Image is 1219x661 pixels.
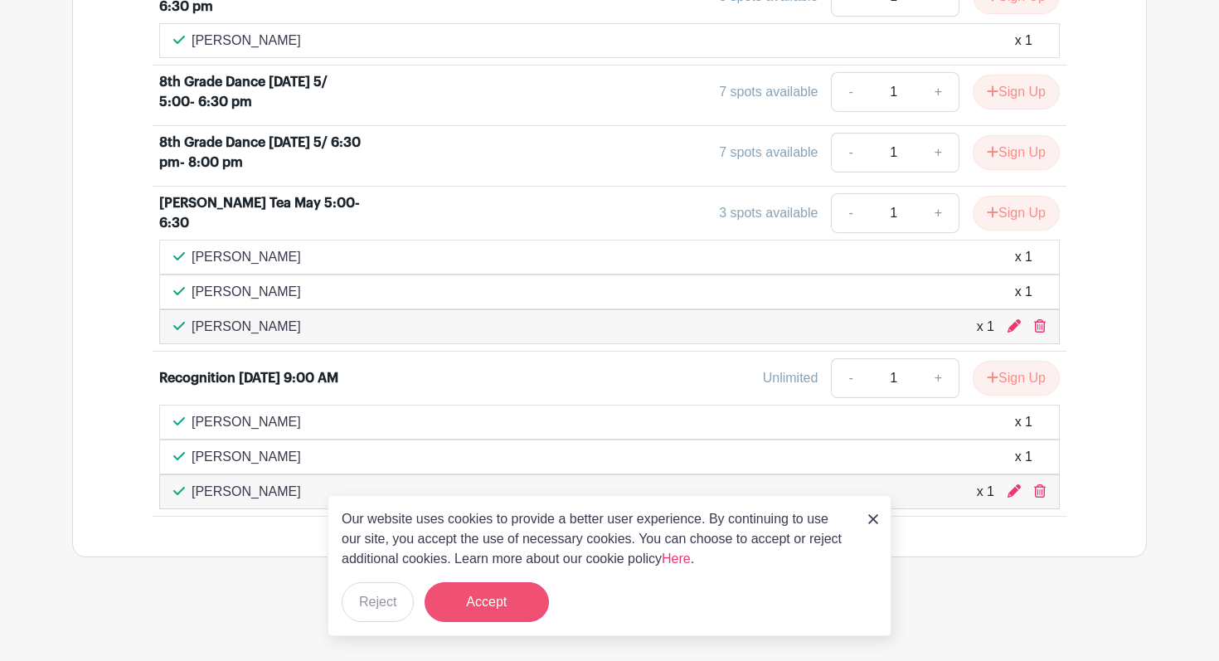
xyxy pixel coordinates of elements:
[719,143,818,163] div: 7 spots available
[192,412,301,432] p: [PERSON_NAME]
[831,72,869,112] a: -
[662,552,691,566] a: Here
[918,358,959,398] a: +
[719,82,818,102] div: 7 spots available
[918,193,959,233] a: +
[719,203,818,223] div: 3 spots available
[192,247,301,267] p: [PERSON_NAME]
[159,133,365,173] div: 8th Grade Dance [DATE] 5/ 6:30 pm- 8:00 pm
[831,133,869,173] a: -
[977,482,994,502] div: x 1
[763,368,818,388] div: Unlimited
[159,368,338,388] div: Recognition [DATE] 9:00 AM
[868,514,878,524] img: close_button-5f87c8562297e5c2d7936805f587ecaba9071eb48480494691a3f1689db116b3.svg
[831,358,869,398] a: -
[973,361,1060,396] button: Sign Up
[918,133,959,173] a: +
[973,196,1060,231] button: Sign Up
[192,31,301,51] p: [PERSON_NAME]
[159,193,365,233] div: [PERSON_NAME] Tea May 5:00-6:30
[192,282,301,302] p: [PERSON_NAME]
[831,193,869,233] a: -
[159,72,365,112] div: 8th Grade Dance [DATE] 5/ 5:00- 6:30 pm
[192,447,301,467] p: [PERSON_NAME]
[192,317,301,337] p: [PERSON_NAME]
[973,75,1060,109] button: Sign Up
[192,482,301,502] p: [PERSON_NAME]
[918,72,959,112] a: +
[977,317,994,337] div: x 1
[1015,282,1032,302] div: x 1
[973,135,1060,170] button: Sign Up
[1015,412,1032,432] div: x 1
[342,509,851,569] p: Our website uses cookies to provide a better user experience. By continuing to use our site, you ...
[342,582,414,622] button: Reject
[1015,247,1032,267] div: x 1
[425,582,549,622] button: Accept
[1015,447,1032,467] div: x 1
[1015,31,1032,51] div: x 1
